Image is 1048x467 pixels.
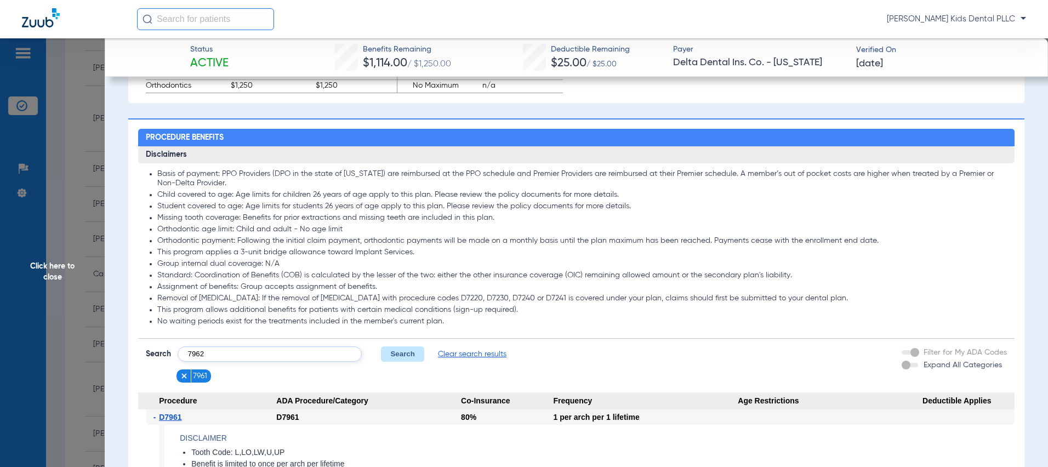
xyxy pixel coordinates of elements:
span: Active [190,56,229,71]
span: ADA Procedure/Category [276,392,461,410]
iframe: Chat Widget [993,414,1048,467]
span: Age Restrictions [738,392,922,410]
img: Zuub Logo [22,8,60,27]
span: $25.00 [551,58,586,69]
span: Delta Dental Ins. Co. - [US_STATE] [673,56,847,70]
span: D7961 [159,413,181,422]
input: Search for patients [137,8,274,30]
li: No waiting periods exist for the treatments included in the member's current plan. [157,317,1007,327]
span: Orthodontics [146,80,227,93]
li: Student covered to age: Age limits for students 26 years of age apply to this plan. Please review... [157,202,1007,212]
span: Frequency [553,392,738,410]
div: D7961 [276,409,461,425]
span: Expand All Categories [924,361,1002,369]
span: $1,114.00 [363,58,407,69]
li: Orthodontic payment: Following the initial claim payment, orthodontic payments will be made on a ... [157,236,1007,246]
span: Search [146,349,171,360]
span: Verified On [856,44,1030,56]
span: [PERSON_NAME] Kids Dental PLLC [887,14,1026,25]
span: n/a [482,80,563,93]
span: Procedure [138,392,277,410]
span: 7961 [193,371,207,381]
button: Search [381,346,424,362]
li: Standard: Coordination of Benefits (COB) is calculated by the lesser of the two: either the other... [157,271,1007,281]
span: / $1,250.00 [407,60,451,69]
li: Removal of [MEDICAL_DATA]: If the removal of [MEDICAL_DATA] with procedure codes D7220, D7230, D7... [157,294,1007,304]
li: Child covered to age: Age limits for children 26 years of age apply to this plan. Please review t... [157,190,1007,200]
div: 80% [461,409,553,425]
div: 1 per arch per 1 lifetime [553,409,738,425]
input: Search by ADA code or keyword… [178,346,362,362]
h4: Disclaimer [180,432,1015,444]
span: - [153,409,160,425]
span: No Maximum [397,80,478,93]
span: Status [190,44,229,55]
span: $1,250 [231,80,312,93]
span: [DATE] [856,57,883,71]
img: Search Icon [143,14,152,24]
span: Clear search results [438,349,506,360]
li: Tooth Code: L,LO,LW,U,UP [191,448,1015,458]
span: Co-Insurance [461,392,553,410]
label: Filter for My ADA Codes [921,347,1007,358]
span: Deductible Applies [922,392,1015,410]
img: x.svg [180,372,188,380]
li: Basis of payment: PPO Providers (DPO in the state of [US_STATE]) are reimbursed at the PPO schedu... [157,169,1007,189]
li: Orthodontic age limit: Child and adult - No age limit [157,225,1007,235]
h2: Procedure Benefits [138,129,1015,146]
li: This program applies a 3-unit bridge allowance toward Implant Services. [157,248,1007,258]
li: Assignment of benefits: Group accepts assignment of benefits. [157,282,1007,292]
span: Payer [673,44,847,55]
li: Group internal dual coverage: N/A [157,259,1007,269]
li: This program allows additional benefits for patients with certain medical conditions (sign-up req... [157,305,1007,315]
span: Benefits Remaining [363,44,451,55]
span: / $25.00 [586,60,617,68]
li: Missing tooth coverage: Benefits for prior extractions and missing teeth are included in this plan. [157,213,1007,223]
span: $1,250 [316,80,397,93]
h3: Disclaimers [138,146,1015,164]
span: Deductible Remaining [551,44,630,55]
